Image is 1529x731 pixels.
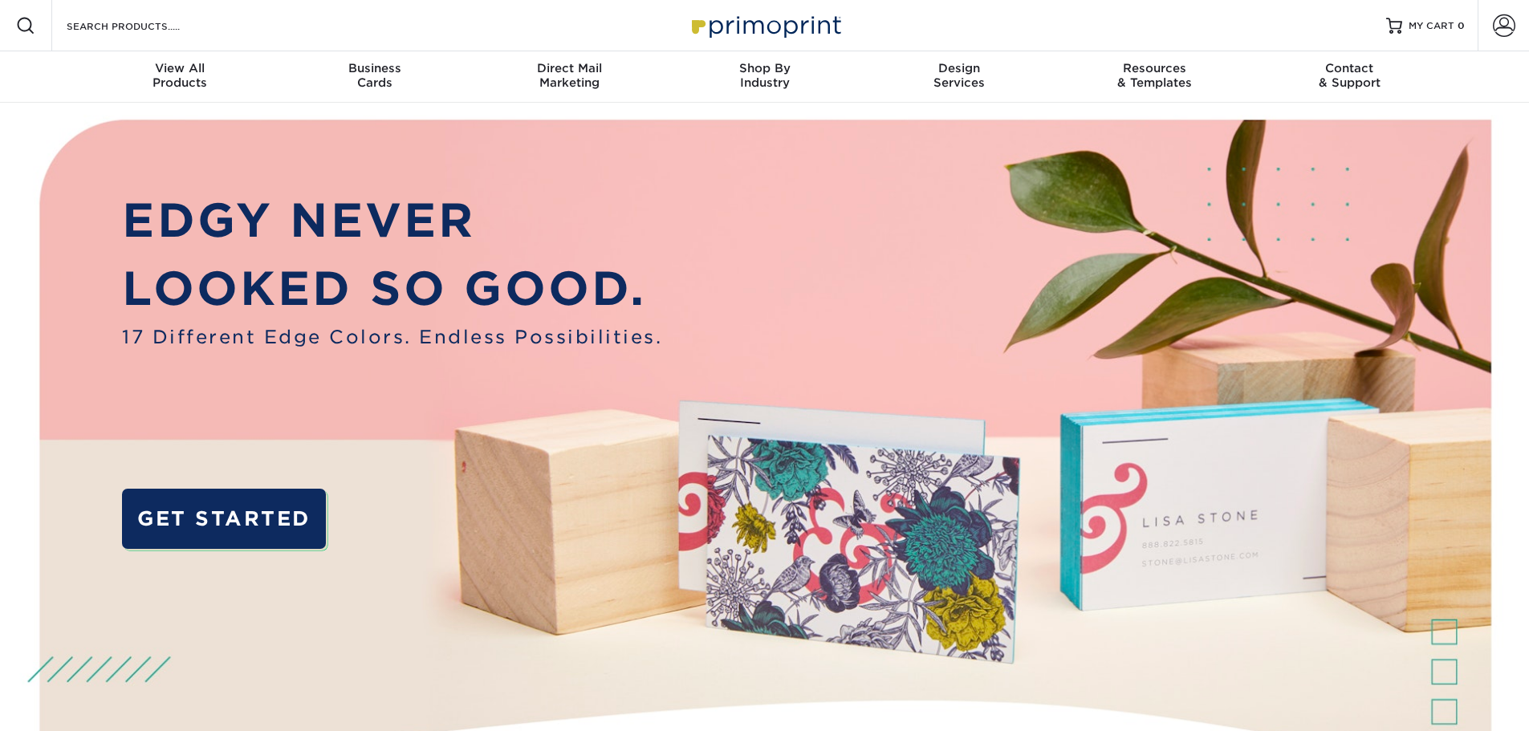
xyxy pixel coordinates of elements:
a: View AllProducts [83,51,278,103]
div: Industry [667,61,862,90]
div: & Support [1252,61,1447,90]
span: 17 Different Edge Colors. Endless Possibilities. [122,323,662,351]
div: Products [83,61,278,90]
p: EDGY NEVER [122,186,662,255]
input: SEARCH PRODUCTS..... [65,16,222,35]
img: Primoprint [685,8,845,43]
div: Services [862,61,1057,90]
span: View All [83,61,278,75]
span: Design [862,61,1057,75]
a: GET STARTED [122,489,325,549]
span: 0 [1458,20,1465,31]
div: Cards [277,61,472,90]
a: Contact& Support [1252,51,1447,103]
a: Direct MailMarketing [472,51,667,103]
a: Resources& Templates [1057,51,1252,103]
p: LOOKED SO GOOD. [122,254,662,323]
a: Shop ByIndustry [667,51,862,103]
span: Resources [1057,61,1252,75]
span: Contact [1252,61,1447,75]
span: Shop By [667,61,862,75]
span: MY CART [1409,19,1454,33]
div: Marketing [472,61,667,90]
a: BusinessCards [277,51,472,103]
span: Direct Mail [472,61,667,75]
a: DesignServices [862,51,1057,103]
div: & Templates [1057,61,1252,90]
span: Business [277,61,472,75]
